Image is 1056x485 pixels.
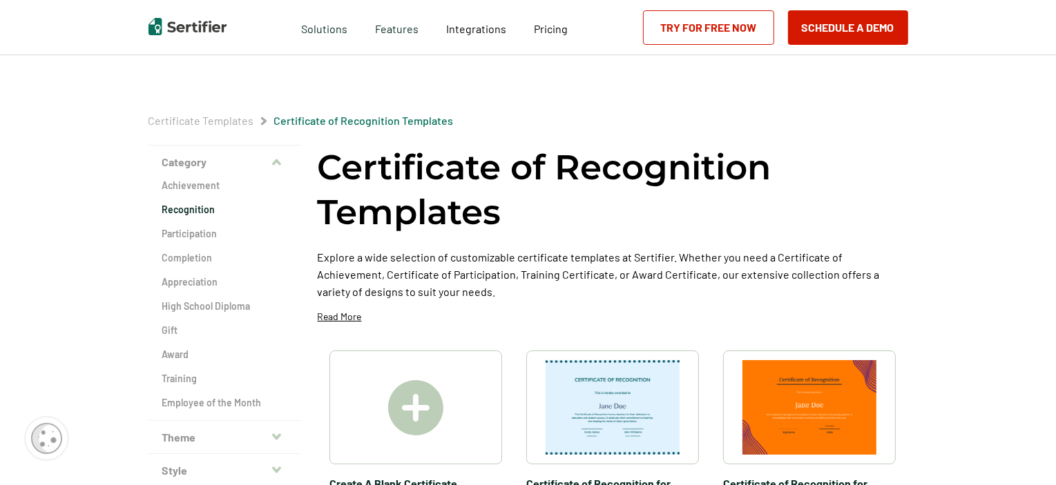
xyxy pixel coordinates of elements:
a: Pricing [534,19,568,36]
iframe: Chat Widget [987,419,1056,485]
a: Award [162,348,287,362]
p: Read More [318,310,362,324]
img: Sertifier | Digital Credentialing Platform [148,18,227,35]
span: Certificate Templates [148,114,254,128]
a: Try for Free Now [643,10,774,45]
a: Appreciation [162,275,287,289]
a: Certificate Templates [148,114,254,127]
span: Pricing [534,22,568,35]
img: Certificate of Recognition for Pastor [742,360,876,455]
a: Certificate of Recognition Templates [274,114,454,127]
button: Category [148,146,300,179]
span: Solutions [301,19,347,36]
a: Gift [162,324,287,337]
div: Breadcrumb [148,114,454,128]
a: High School Diploma [162,299,287,313]
a: Completion [162,251,287,265]
button: Theme [148,421,300,454]
img: Certificate of Recognition for Teachers Template [546,360,680,455]
a: Integrations [446,19,506,36]
span: Features [375,19,419,36]
button: Schedule a Demo [788,10,908,45]
p: Explore a wide selection of customizable certificate templates at Sertifier. Whether you need a C... [318,248,908,300]
a: Employee of the Month [162,396,287,410]
h1: Certificate of Recognition Templates [318,145,908,235]
a: Recognition [162,203,287,217]
span: Integrations [446,22,506,35]
div: Category [148,179,300,421]
a: Training [162,372,287,386]
img: Cookie Popup Icon [31,423,62,454]
a: Achievement [162,179,287,192]
a: Participation [162,227,287,241]
img: Create A Blank Certificate [388,380,443,435]
span: Certificate of Recognition Templates [274,114,454,128]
